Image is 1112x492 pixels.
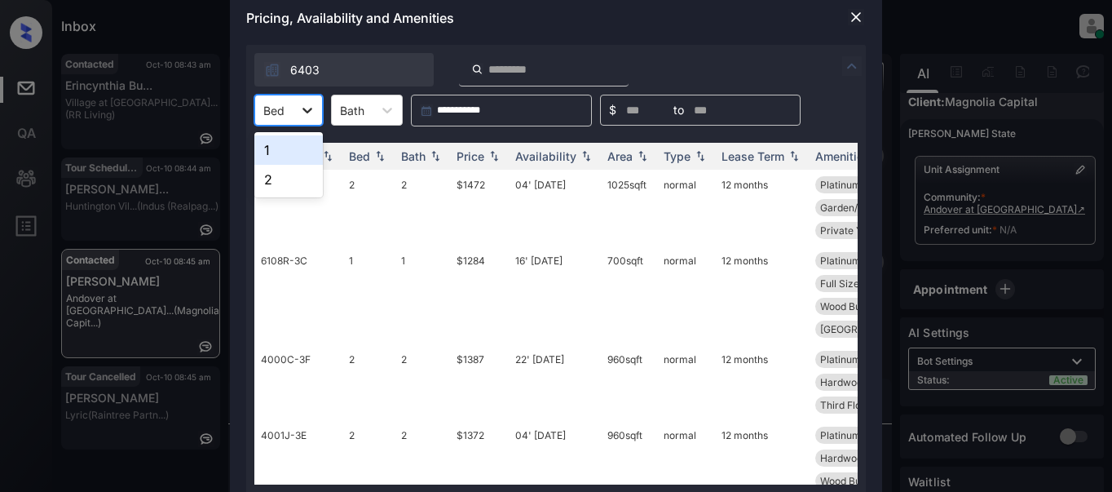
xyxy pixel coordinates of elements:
[401,149,426,163] div: Bath
[607,149,633,163] div: Area
[657,170,715,246] td: normal
[820,429,898,441] span: Platinum - 2 Be...
[515,149,576,163] div: Availability
[395,170,450,246] td: 2
[450,170,509,246] td: $1472
[509,344,601,420] td: 22' [DATE]
[395,344,450,420] td: 2
[450,246,509,344] td: $1284
[820,277,898,290] span: Full Size Wash/...
[254,170,342,246] td: 6021S-B
[820,323,920,335] span: [GEOGRAPHIC_DATA]
[601,246,657,344] td: 700 sqft
[509,246,601,344] td: 16' [DATE]
[673,101,684,119] span: to
[290,61,320,79] span: 6403
[820,179,898,191] span: Platinum - 2 Be...
[820,353,898,366] span: Platinum - 2 Be...
[342,246,395,344] td: 1
[457,149,484,163] div: Price
[254,135,323,165] div: 1
[395,246,450,344] td: 1
[634,151,651,162] img: sorting
[254,246,342,344] td: 6108R-3C
[372,151,388,162] img: sorting
[715,170,809,246] td: 12 months
[601,344,657,420] td: 960 sqft
[820,452,907,464] span: Hardwood Plank ...
[471,62,483,77] img: icon-zuma
[820,202,904,214] span: Garden/Terrace ...
[509,170,601,246] td: 04' [DATE]
[692,151,708,162] img: sorting
[450,344,509,420] td: $1387
[320,151,336,162] img: sorting
[427,151,443,162] img: sorting
[342,170,395,246] td: 2
[657,344,715,420] td: normal
[715,246,809,344] td: 12 months
[578,151,594,162] img: sorting
[657,246,715,344] td: normal
[264,62,280,78] img: icon-zuma
[820,224,898,237] span: Private Yard Gr...
[254,165,323,194] div: 2
[342,344,395,420] td: 2
[820,300,902,312] span: Wood Burning Fi...
[349,149,370,163] div: Bed
[601,170,657,246] td: 1025 sqft
[820,255,897,267] span: Platinum - 1 Be...
[715,344,809,420] td: 12 months
[486,151,502,162] img: sorting
[820,376,907,388] span: Hardwood Plank ...
[820,475,902,487] span: Wood Burning Fi...
[820,399,890,411] span: Third Floor Top
[664,149,691,163] div: Type
[842,56,862,76] img: icon-zuma
[721,149,784,163] div: Lease Term
[815,149,870,163] div: Amenities
[786,151,802,162] img: sorting
[254,344,342,420] td: 4000C-3F
[609,101,616,119] span: $
[848,9,864,25] img: close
